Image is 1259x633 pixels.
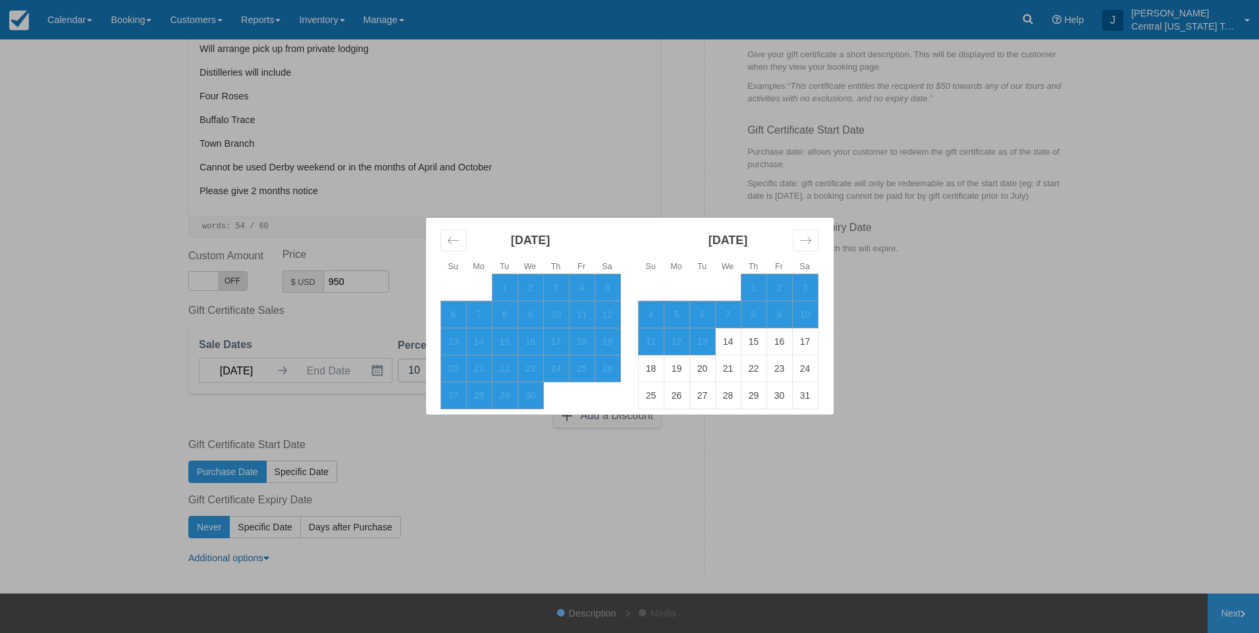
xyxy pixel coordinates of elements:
td: Choose Thursday, October 8, 2026 as your check-out date. It’s available. [741,301,766,328]
td: Choose Friday, September 18, 2026 as your check-out date. It’s available. [569,328,595,355]
td: Choose Wednesday, September 23, 2026 as your check-out date. It’s available. [518,355,543,382]
small: Mo [473,262,485,271]
td: Choose Tuesday, September 8, 2026 as your check-out date. It’s available. [492,301,518,328]
div: Move forward to switch to the next month. [793,230,818,251]
td: Choose Monday, October 19, 2026 as your check-out date. It’s available. [664,355,689,382]
td: Choose Sunday, September 6, 2026 as your check-out date. It’s available. [441,301,466,328]
td: Choose Thursday, September 24, 2026 as your check-out date. It’s available. [543,355,569,382]
td: Choose Monday, September 28, 2026 as your check-out date. It’s available. [466,382,492,409]
td: Choose Sunday, October 4, 2026 as your check-out date. It’s available. [638,301,664,328]
td: Choose Tuesday, October 13, 2026 as your check-out date. It’s available. [689,328,715,355]
td: Choose Friday, October 16, 2026 as your check-out date. It’s available. [766,328,792,355]
strong: [DATE] [709,234,748,247]
td: Choose Monday, September 7, 2026 as your check-out date. It’s available. [466,301,492,328]
td: Choose Tuesday, September 1, 2026 as your check-out date. It’s available. [492,274,518,301]
td: Choose Monday, September 14, 2026 as your check-out date. It’s available. [466,328,492,355]
td: Choose Thursday, September 3, 2026 as your check-out date. It’s available. [543,274,569,301]
td: Choose Monday, October 12, 2026 as your check-out date. It’s available. [664,328,689,355]
td: Choose Friday, September 25, 2026 as your check-out date. It’s available. [569,355,595,382]
small: Sa [799,262,809,271]
td: Choose Thursday, September 17, 2026 as your check-out date. It’s available. [543,328,569,355]
td: Choose Monday, October 26, 2026 as your check-out date. It’s available. [664,382,689,409]
td: Choose Friday, September 4, 2026 as your check-out date. It’s available. [569,274,595,301]
td: Choose Tuesday, October 20, 2026 as your check-out date. It’s available. [689,355,715,382]
td: Choose Saturday, October 24, 2026 as your check-out date. It’s available. [792,355,818,382]
td: Choose Saturday, September 12, 2026 as your check-out date. It’s available. [595,301,620,328]
td: Choose Saturday, October 3, 2026 as your check-out date. It’s available. [792,274,818,301]
small: Th [551,262,561,271]
small: Tu [697,262,707,271]
td: Choose Sunday, September 20, 2026 as your check-out date. It’s available. [441,355,466,382]
td: Choose Sunday, October 25, 2026 as your check-out date. It’s available. [638,382,664,409]
small: We [722,262,734,271]
td: Choose Wednesday, October 21, 2026 as your check-out date. It’s available. [715,355,741,382]
div: Calendar [426,218,833,415]
td: Choose Sunday, October 18, 2026 as your check-out date. It’s available. [638,355,664,382]
td: Choose Wednesday, October 28, 2026 as your check-out date. It’s available. [715,382,741,409]
td: Choose Wednesday, September 2, 2026 as your check-out date. It’s available. [518,274,543,301]
small: We [524,262,537,271]
small: Fr [577,262,585,271]
td: Choose Friday, October 9, 2026 as your check-out date. It’s available. [766,301,792,328]
td: Choose Friday, October 30, 2026 as your check-out date. It’s available. [766,382,792,409]
td: Choose Tuesday, October 6, 2026 as your check-out date. It’s available. [689,301,715,328]
td: Choose Sunday, September 13, 2026 as your check-out date. It’s available. [441,328,466,355]
small: Fr [775,262,783,271]
td: Choose Saturday, September 5, 2026 as your check-out date. It’s available. [595,274,620,301]
td: Choose Monday, October 5, 2026 as your check-out date. It’s available. [664,301,689,328]
td: Choose Tuesday, October 27, 2026 as your check-out date. It’s available. [689,382,715,409]
td: Choose Saturday, October 31, 2026 as your check-out date. It’s available. [792,382,818,409]
td: Choose Sunday, September 27, 2026 as your check-out date. It’s available. [441,382,466,409]
td: Choose Thursday, October 15, 2026 as your check-out date. It’s available. [741,328,766,355]
small: Sa [602,262,612,271]
small: Su [645,262,655,271]
small: Su [448,262,458,271]
td: Choose Thursday, October 1, 2026 as your check-out date. It’s available. [741,274,766,301]
td: Choose Friday, September 11, 2026 as your check-out date. It’s available. [569,301,595,328]
td: Choose Friday, October 2, 2026 as your check-out date. It’s available. [766,274,792,301]
td: Choose Saturday, September 19, 2026 as your check-out date. It’s available. [595,328,620,355]
strong: [DATE] [511,234,550,247]
td: Choose Thursday, October 22, 2026 as your check-out date. It’s available. [741,355,766,382]
td: Choose Wednesday, September 9, 2026 as your check-out date. It’s available. [518,301,543,328]
small: Th [749,262,759,271]
td: Choose Thursday, October 29, 2026 as your check-out date. It’s available. [741,382,766,409]
td: Choose Tuesday, September 29, 2026 as your check-out date. It’s available. [492,382,518,409]
td: Choose Monday, September 21, 2026 as your check-out date. It’s available. [466,355,492,382]
td: Choose Friday, October 23, 2026 as your check-out date. It’s available. [766,355,792,382]
td: Choose Thursday, September 10, 2026 as your check-out date. It’s available. [543,301,569,328]
td: Choose Saturday, October 17, 2026 as your check-out date. It’s available. [792,328,818,355]
td: Choose Saturday, September 26, 2026 as your check-out date. It’s available. [595,355,620,382]
td: Choose Wednesday, September 16, 2026 as your check-out date. It’s available. [518,328,543,355]
small: Mo [670,262,682,271]
small: Tu [500,262,509,271]
td: Choose Sunday, October 11, 2026 as your check-out date. It’s available. [638,328,664,355]
td: Choose Saturday, October 10, 2026 as your check-out date. It’s available. [792,301,818,328]
td: Choose Tuesday, September 15, 2026 as your check-out date. It’s available. [492,328,518,355]
td: Choose Wednesday, October 14, 2026 as your check-out date. It’s available. [715,328,741,355]
td: Choose Wednesday, October 7, 2026 as your check-out date. It’s available. [715,301,741,328]
td: Choose Wednesday, September 30, 2026 as your check-out date. It’s available. [518,382,543,409]
td: Choose Tuesday, September 22, 2026 as your check-out date. It’s available. [492,355,518,382]
div: Move backward to switch to the previous month. [441,230,466,251]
